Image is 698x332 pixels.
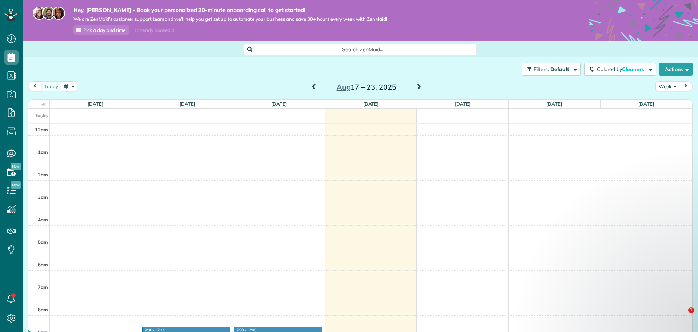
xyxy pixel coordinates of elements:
span: 5am [38,239,48,245]
span: 3am [38,194,48,200]
button: Actions [659,63,693,76]
button: next [679,81,693,91]
img: jorge-587dff0eeaa6aab1f244e6dc62b8924c3b6ad411094392a53c71c6c4a576187d.jpg [42,7,55,20]
div: I already booked it [130,26,178,35]
a: Filters: Default [518,63,581,76]
span: 2am [38,172,48,177]
span: Tasks [35,112,48,118]
span: Default [550,66,570,73]
button: Filters: Default [522,63,581,76]
span: New [11,163,21,170]
a: [DATE] [363,101,379,107]
a: [DATE] [638,101,654,107]
span: Pick a day and time [83,27,125,33]
a: [DATE] [455,101,470,107]
span: Aug [337,82,351,91]
iframe: Intercom live chat [673,307,691,325]
a: [DATE] [271,101,287,107]
span: Cleaners [622,66,645,73]
h2: 17 – 23, 2025 [321,83,412,91]
span: We are ZenMaid’s customer support team and we’ll help you get set up to automate your business an... [73,16,387,22]
span: New [11,181,21,189]
button: Colored byCleaners [584,63,656,76]
span: 8am [38,307,48,312]
img: maria-72a9807cf96188c08ef61303f053569d2e2a8a1cde33d635c8a3ac13582a053d.jpg [33,7,46,20]
span: 7am [38,284,48,290]
strong: Hey, [PERSON_NAME] - Book your personalized 30-minute onboarding call to get started! [73,7,387,14]
span: Colored by [597,66,647,73]
button: Week [655,81,679,91]
a: [DATE] [546,101,562,107]
a: [DATE] [180,101,195,107]
span: 4am [38,217,48,222]
a: [DATE] [88,101,103,107]
button: today [41,81,61,91]
span: Filters: [534,66,549,73]
img: michelle-19f622bdf1676172e81f8f8fba1fb50e276960ebfe0243fe18214015130c80e4.jpg [52,7,65,20]
span: 1 [688,307,694,313]
button: prev [28,81,42,91]
span: 1am [38,149,48,155]
a: Pick a day and time [73,25,129,35]
span: 6am [38,262,48,267]
span: 12am [35,127,48,132]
